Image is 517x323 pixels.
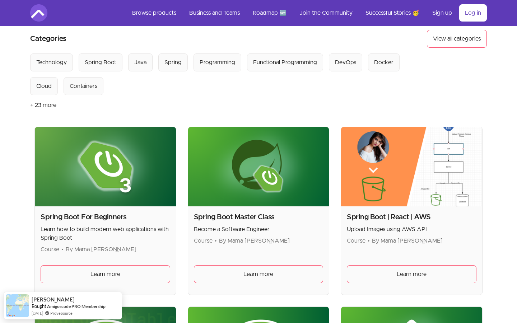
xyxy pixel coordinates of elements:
nav: Main [126,4,487,22]
div: Cloud [36,82,52,90]
span: Learn more [90,270,120,278]
a: Learn more [194,265,323,283]
span: Bought [32,303,46,309]
span: [DATE] [32,310,43,316]
span: [PERSON_NAME] [32,296,75,303]
span: • [61,247,64,252]
img: Product image for Spring Boot | React | AWS [341,127,482,206]
button: View all categories [427,30,487,48]
span: By Mama [PERSON_NAME] [219,238,290,244]
h2: Spring Boot For Beginners [41,212,170,222]
div: Technology [36,58,67,67]
div: Spring [164,58,182,67]
div: Spring Boot [85,58,116,67]
a: Roadmap 🆕 [247,4,292,22]
img: provesource social proof notification image [6,294,29,317]
div: Functional Programming [253,58,317,67]
a: Learn more [347,265,476,283]
img: Product image for Spring Boot Master Class [188,127,329,206]
a: Business and Teams [183,4,246,22]
span: • [368,238,370,244]
h2: Spring Boot | React | AWS [347,212,476,222]
a: Successful Stories 🥳 [360,4,425,22]
p: Become a Software Engineer [194,225,323,234]
p: Upload Images using AWS API [347,225,476,234]
span: Course [194,238,213,244]
a: Join the Community [294,4,358,22]
h2: Categories [30,30,66,48]
span: Learn more [243,270,273,278]
div: Java [134,58,146,67]
span: Course [347,238,365,244]
a: Learn more [41,265,170,283]
img: Amigoscode logo [30,4,47,22]
div: Containers [70,82,97,90]
a: Log in [459,4,487,22]
span: By Mama [PERSON_NAME] [66,247,136,252]
div: Programming [200,58,235,67]
div: DevOps [335,58,356,67]
a: Browse products [126,4,182,22]
span: Learn more [397,270,427,278]
span: By Mama [PERSON_NAME] [372,238,443,244]
span: Course [41,247,59,252]
img: Product image for Spring Boot For Beginners [35,127,176,206]
div: Docker [374,58,393,67]
a: Amigoscode PRO Membership [47,303,106,309]
a: ProveSource [50,310,73,316]
span: • [215,238,217,244]
a: Sign up [427,4,458,22]
button: + 23 more [30,95,56,115]
p: Learn how to build modern web applications with Spring Boot [41,225,170,242]
h2: Spring Boot Master Class [194,212,323,222]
